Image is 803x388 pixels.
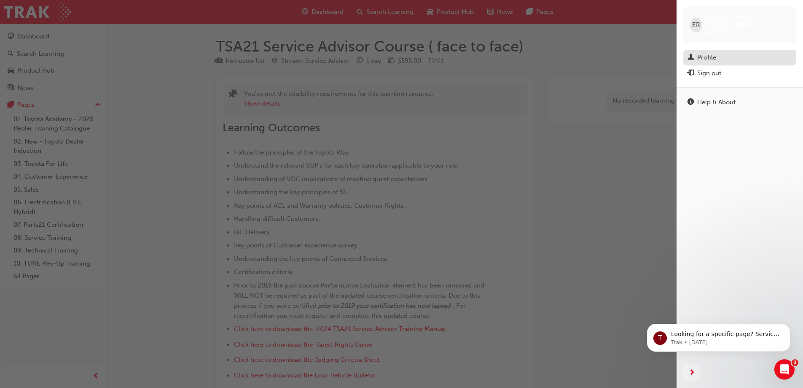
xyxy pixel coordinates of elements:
[792,359,798,366] span: 3
[697,98,736,107] div: Help & About
[683,95,796,110] a: Help & About
[774,359,795,380] iframe: Intercom live chat
[689,368,695,378] span: next-icon
[634,306,803,365] iframe: Intercom notifications message
[683,65,796,81] button: Sign out
[688,54,694,62] span: man-icon
[697,68,721,78] div: Sign out
[688,70,694,77] span: exit-icon
[697,53,716,62] div: Profile
[692,20,700,30] span: ER
[683,50,796,65] a: Profile
[706,14,790,29] span: [PERSON_NAME] [PERSON_NAME]
[706,29,726,36] span: 660015
[688,99,694,106] span: info-icon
